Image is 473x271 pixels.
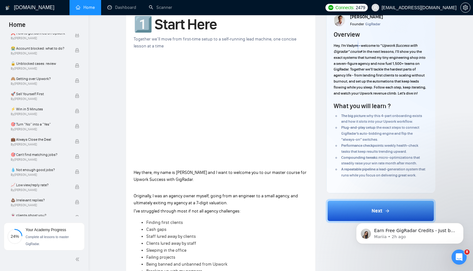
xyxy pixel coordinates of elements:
[11,106,69,112] span: ⚡ Win in 5 Minutes
[334,30,360,39] h4: Overview
[149,5,172,10] a: searchScanner
[350,14,383,20] span: [PERSON_NAME]
[146,234,196,239] span: Staff lured away by clients
[75,256,82,262] span: double-left
[334,102,391,110] h4: What you will learn ?
[75,200,79,204] span: lock
[11,173,69,177] span: By [PERSON_NAME]
[146,255,175,260] span: Failing projects
[75,215,79,219] span: lock
[75,139,79,144] span: lock
[334,43,382,48] span: Hey, I’m Vadym - welcome to “
[334,43,417,54] em: Upwork Success with Gigradar” course
[11,91,69,97] span: 🚀 Sell Yourself First
[11,127,69,131] span: By [PERSON_NAME]
[11,182,69,188] span: 📈 Low view/reply rate?
[11,143,69,146] span: By [PERSON_NAME]
[75,94,79,98] span: lock
[75,109,79,113] span: lock
[11,52,69,55] span: By [PERSON_NAME]
[134,208,240,214] span: Iʼve struggled through most if not all agency challenges:
[365,22,380,26] span: GigRadar
[146,227,167,232] span: Cash gaps
[4,20,31,34] span: Home
[107,5,136,10] a: dashboardDashboard
[11,121,69,127] span: 🎯 Turn “No” into a “Yes”
[452,249,467,265] iframe: Intercom live chat
[11,45,69,52] span: 😭 Account blocked: what to do?
[75,33,79,37] span: lock
[26,228,66,232] span: Your Academy Progress
[11,76,69,82] span: 🙈 Getting over Upwork?
[11,167,69,173] span: 💧 Not enough good jobs?
[146,220,183,225] span: Finding first clients
[334,49,426,95] span: ! In the next lessons, I’ll show you the exact systems that turned my tiny engineering shop into ...
[146,248,186,253] span: Sleeping in the office
[75,154,79,159] span: lock
[7,234,22,238] span: 24%
[341,143,418,154] span: weekly health-check tasks that keep results trending upward.
[341,114,422,124] span: why this 4-part onboarding exists and how it slots into your Upwork workflow.
[75,169,79,174] span: lock
[350,22,364,26] span: Founder
[334,15,346,26] img: Screenshot+at+Jun+18+10-48-53%E2%80%AFPM.png
[76,5,95,10] a: homeHome
[372,207,382,215] span: Next
[11,67,69,71] span: By [PERSON_NAME]
[341,143,385,148] strong: Performance checkpoints:
[460,3,470,13] button: setting
[146,262,227,267] span: Being banned and unbanned from Upwork
[26,235,69,246] span: Complete all lessons to master GigRadar.
[356,4,365,11] span: 2479
[326,199,436,223] button: Next
[341,167,425,177] span: a lead-generation system that runs while you focus on delivering great work.
[75,124,79,128] span: lock
[11,188,69,192] span: By [PERSON_NAME]
[134,36,296,49] span: Together we’ll move from first-time setup to a self-running lead machine, one concise lesson at a...
[11,203,69,207] span: By [PERSON_NAME]
[11,151,69,158] span: 🎯 Can't find matching jobs?
[11,212,69,219] span: 👻 clients ghost you?
[75,63,79,68] span: lock
[146,241,196,246] span: Clients lured away by staff
[11,158,69,162] span: By [PERSON_NAME]
[75,48,79,52] span: lock
[341,167,376,171] strong: A repeatable pipeline:
[373,5,378,10] span: user
[341,155,379,160] strong: Compounding tweaks:
[11,60,69,67] span: 🔓 Unblocked cases: review
[11,112,69,116] span: By [PERSON_NAME]
[335,4,354,11] span: Connects:
[341,155,420,166] span: micro-optimizations that steadily raise your win rate month after month.
[75,185,79,189] span: lock
[347,210,473,254] iframe: Intercom notifications message
[341,125,376,130] strong: Plug-and-play setup:
[11,82,69,86] span: By [PERSON_NAME]
[11,136,69,143] span: 💼 Always Close the Deal
[134,170,306,182] span: Hey there, my name is [PERSON_NAME] and I want to welcome you to our master course for Upwork Suc...
[328,5,333,10] img: upwork-logo.png
[134,193,298,206] span: Originally, I was an agency owner myself, going from an engineer to a small agency, and ultimatel...
[341,114,367,118] strong: The big picture:
[134,17,308,31] h1: 1️⃣ Start Here
[11,97,69,101] span: By [PERSON_NAME]
[11,197,69,203] span: 💩 Irrelevant replies?
[75,78,79,83] span: lock
[11,36,69,40] span: By [PERSON_NAME]
[5,3,10,13] img: logo
[464,249,470,255] span: 8
[341,125,419,142] span: the exact steps to connect GigRadar’s auto-bidding engine and flip the “always-on” switches.
[460,5,470,10] a: setting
